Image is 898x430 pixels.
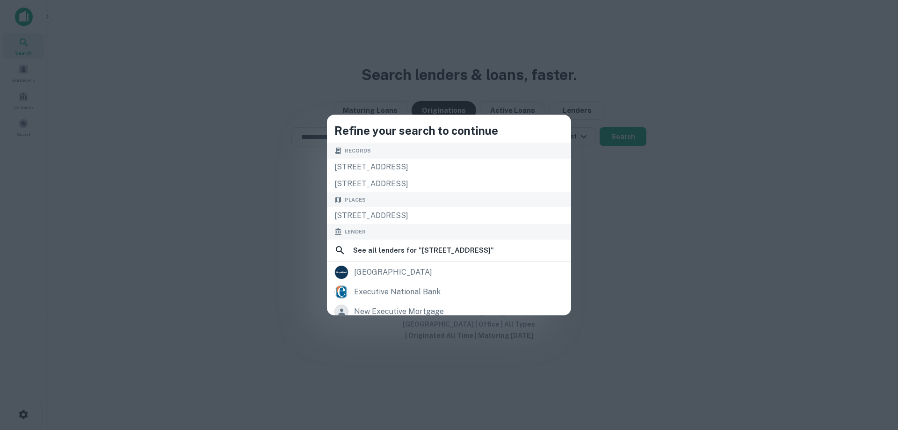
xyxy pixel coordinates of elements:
[345,147,371,155] span: Records
[327,302,571,321] a: new executive mortgage
[335,285,348,299] img: picture
[334,122,564,139] h4: Refine your search to continue
[327,175,571,192] div: [STREET_ADDRESS]
[851,355,898,400] iframe: Chat Widget
[354,265,432,279] div: [GEOGRAPHIC_DATA]
[327,207,571,224] div: [STREET_ADDRESS]
[327,262,571,282] a: [GEOGRAPHIC_DATA]
[327,282,571,302] a: executive national bank
[345,196,366,204] span: Places
[335,266,348,279] img: picture
[354,285,441,299] div: executive national bank
[354,305,444,319] div: new executive mortgage
[345,228,366,236] span: Lender
[353,245,494,256] h6: See all lenders for " [STREET_ADDRESS] "
[327,159,571,175] div: [STREET_ADDRESS]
